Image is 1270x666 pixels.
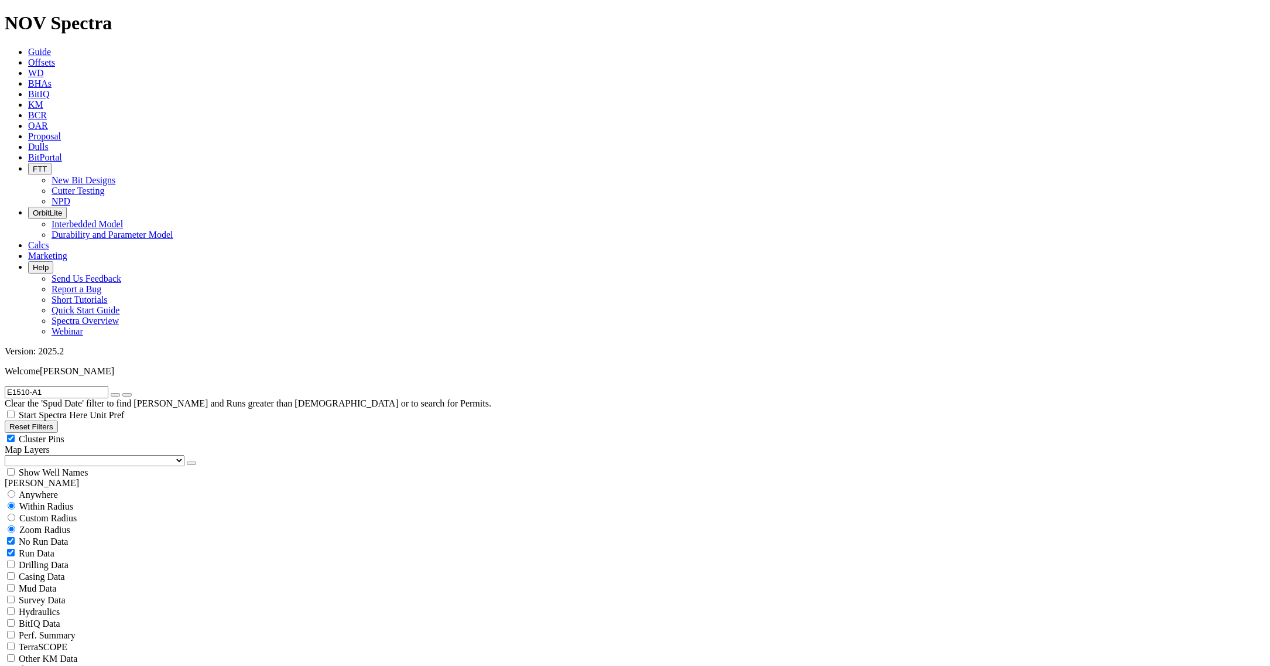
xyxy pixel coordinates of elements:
[52,230,173,240] a: Durability and Parameter Model
[28,47,51,57] a: Guide
[5,629,1265,641] filter-controls-checkbox: Performance Summary
[5,386,108,398] input: Search
[28,207,67,219] button: OrbitLite
[19,501,73,511] span: Within Radius
[52,219,123,229] a: Interbedded Model
[28,152,62,162] a: BitPortal
[28,110,47,120] a: BCR
[19,619,60,629] span: BitIQ Data
[28,78,52,88] a: BHAs
[5,346,1265,357] div: Version: 2025.2
[52,316,119,326] a: Spectra Overview
[52,175,115,185] a: New Bit Designs
[33,263,49,272] span: Help
[19,630,76,640] span: Perf. Summary
[19,607,60,617] span: Hydraulics
[52,326,83,336] a: Webinar
[52,274,121,284] a: Send Us Feedback
[19,560,69,570] span: Drilling Data
[5,421,58,433] button: Reset Filters
[52,295,108,305] a: Short Tutorials
[5,606,1265,617] filter-controls-checkbox: Hydraulics Analysis
[28,142,49,152] a: Dulls
[5,641,1265,653] filter-controls-checkbox: TerraSCOPE Data
[19,467,88,477] span: Show Well Names
[5,398,491,408] span: Clear the 'Spud Date' filter to find [PERSON_NAME] and Runs greater than [DEMOGRAPHIC_DATA] or to...
[28,100,43,110] a: KM
[28,57,55,67] a: Offsets
[19,525,70,535] span: Zoom Radius
[33,209,62,217] span: OrbitLite
[5,478,1265,489] div: [PERSON_NAME]
[7,411,15,418] input: Start Spectra Here
[5,12,1265,34] h1: NOV Spectra
[40,366,114,376] span: [PERSON_NAME]
[28,261,53,274] button: Help
[28,89,49,99] a: BitIQ
[19,490,58,500] span: Anywhere
[19,537,68,547] span: No Run Data
[52,305,119,315] a: Quick Start Guide
[19,410,87,420] span: Start Spectra Here
[33,165,47,173] span: FTT
[52,186,105,196] a: Cutter Testing
[28,251,67,261] a: Marketing
[19,513,77,523] span: Custom Radius
[19,595,66,605] span: Survey Data
[5,653,1265,664] filter-controls-checkbox: TerraSCOPE Data
[52,196,70,206] a: NPD
[28,163,52,175] button: FTT
[19,654,77,664] span: Other KM Data
[5,366,1265,377] p: Welcome
[19,572,65,582] span: Casing Data
[90,410,124,420] span: Unit Pref
[19,642,67,652] span: TerraSCOPE
[28,121,48,131] a: OAR
[28,131,61,141] a: Proposal
[19,583,56,593] span: Mud Data
[19,434,64,444] span: Cluster Pins
[52,284,101,294] a: Report a Bug
[28,68,44,78] a: WD
[5,445,50,455] span: Map Layers
[28,240,49,250] a: Calcs
[19,548,54,558] span: Run Data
